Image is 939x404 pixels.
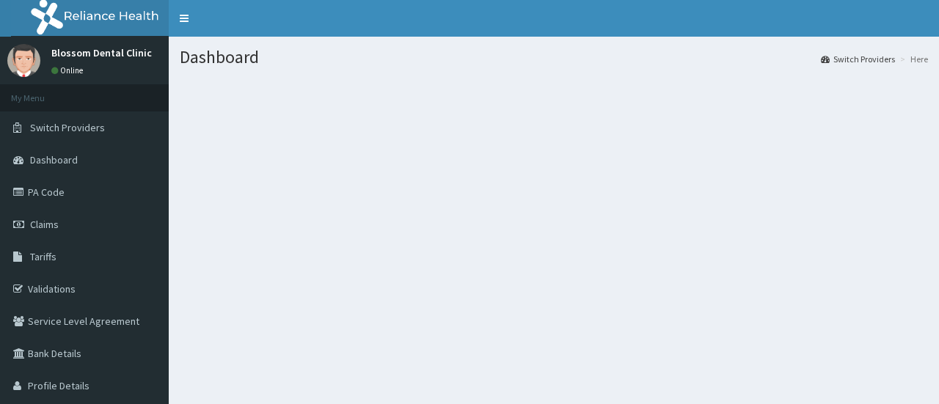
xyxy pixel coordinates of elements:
[30,153,78,166] span: Dashboard
[180,48,928,67] h1: Dashboard
[821,53,895,65] a: Switch Providers
[51,65,87,76] a: Online
[30,250,56,263] span: Tariffs
[51,48,152,58] p: Blossom Dental Clinic
[30,121,105,134] span: Switch Providers
[30,218,59,231] span: Claims
[896,53,928,65] li: Here
[7,44,40,77] img: User Image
